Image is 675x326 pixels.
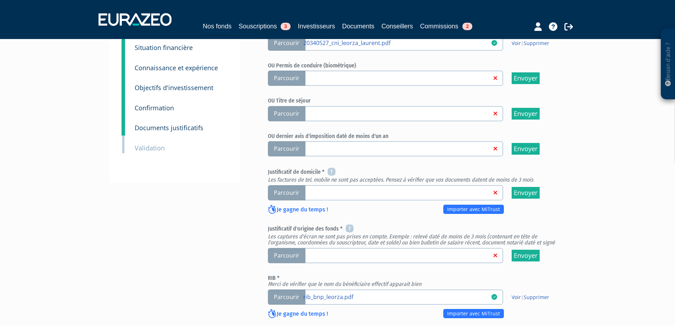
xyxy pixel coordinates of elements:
a: Supprimer [524,294,549,300]
a: 9 [122,113,125,135]
a: Investisseurs [298,21,335,31]
a: Voir [512,40,521,46]
a: Conseillers [382,21,413,31]
span: Parcourir [268,141,305,156]
h6: OU Permis de conduire (biométrique) [268,62,562,69]
span: 2 [462,23,472,30]
input: Envoyer [512,187,540,199]
span: | [512,294,549,301]
h6: RIB * [268,275,562,287]
a: Commissions2 [420,21,472,31]
h6: Justificatif de domicile * [268,168,562,183]
h6: OU dernier avis d'imposition daté de moins d'un an [268,133,562,139]
a: 8 [122,93,125,115]
a: Nos fonds [203,21,231,32]
small: Confirmation [135,104,174,112]
p: Je gagne du temps ! [268,205,328,215]
i: 03/10/2025 16:11 [491,294,497,300]
span: Parcourir [268,289,305,305]
a: 20340527_cni_leorza_laurent.pdf [303,39,491,46]
em: Les factures de tel. mobile ne sont pas acceptées. Pensez à vérifier que vos documents datent de ... [268,176,533,183]
span: Parcourir [268,71,305,86]
small: Validation [135,144,165,152]
span: | [512,40,549,47]
small: Connaissance et expérience [135,63,218,72]
input: Envoyer [512,108,540,120]
em: Les captures d'écran ne sont pas prises en compte. Exemple : relevé daté de moins de 3 mois (cont... [268,233,555,246]
span: 3 [281,23,291,30]
p: Je gagne du temps ! [268,310,328,319]
a: 7 [122,73,125,95]
a: Souscriptions3 [238,21,291,31]
input: Envoyer [512,72,540,84]
a: Voir [512,294,521,300]
small: Situation financière [135,43,193,52]
a: Supprimer [524,40,549,46]
a: Importer avec MiTrust [443,309,504,318]
em: Merci de vérifier que le nom du bénéficiaire effectif apparait bien [268,281,421,287]
h6: OU Titre de séjour [268,98,562,104]
a: Importer avec MiTrust [443,205,504,214]
i: 03/10/2025 15:45 [491,40,497,46]
span: Parcourir [268,185,305,200]
span: Parcourir [268,35,305,51]
a: 5 [122,33,125,55]
span: Parcourir [268,106,305,121]
a: 6 [122,53,125,75]
a: Documents [342,21,375,31]
a: rib_bnp_leorza.pdf [303,293,491,300]
small: Objectifs d'investissement [135,83,213,92]
p: Besoin d'aide ? [664,32,672,96]
input: Envoyer [512,143,540,155]
h6: Justificatif d'origine des fonds * [268,225,562,246]
input: Envoyer [512,250,540,261]
img: 1732889491-logotype_eurazeo_blanc_rvb.png [99,13,171,26]
span: Parcourir [268,248,305,263]
small: Documents justificatifs [135,123,203,132]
